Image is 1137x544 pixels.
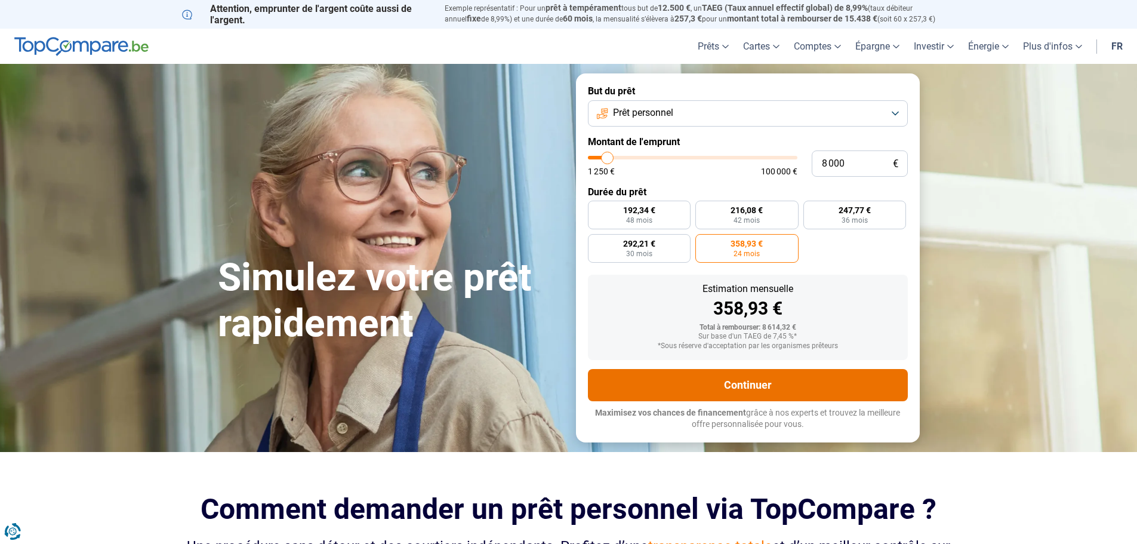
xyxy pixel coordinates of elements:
span: 192,34 € [623,206,655,214]
span: 42 mois [734,217,760,224]
span: 257,3 € [674,14,702,23]
div: *Sous réserve d'acceptation par les organismes prêteurs [597,342,898,351]
span: 1 250 € [588,167,615,176]
span: TAEG (Taux annuel effectif global) de 8,99% [702,3,868,13]
a: Épargne [848,29,907,64]
span: montant total à rembourser de 15.438 € [727,14,877,23]
a: Cartes [736,29,787,64]
span: Maximisez vos chances de financement [595,408,746,417]
span: fixe [467,14,481,23]
p: Exemple représentatif : Pour un tous but de , un (taux débiteur annuel de 8,99%) et une durée de ... [445,3,956,24]
a: Investir [907,29,961,64]
button: Prêt personnel [588,100,908,127]
img: TopCompare [14,37,149,56]
p: Attention, emprunter de l'argent coûte aussi de l'argent. [182,3,430,26]
span: Prêt personnel [613,106,673,119]
label: Durée du prêt [588,186,908,198]
span: prêt à tempérament [546,3,621,13]
a: Prêts [691,29,736,64]
span: 216,08 € [731,206,763,214]
span: 100 000 € [761,167,797,176]
div: Sur base d'un TAEG de 7,45 %* [597,333,898,341]
span: 247,77 € [839,206,871,214]
span: 12.500 € [658,3,691,13]
div: Estimation mensuelle [597,284,898,294]
a: Énergie [961,29,1016,64]
span: 36 mois [842,217,868,224]
a: Plus d'infos [1016,29,1089,64]
label: But du prêt [588,85,908,97]
label: Montant de l'emprunt [588,136,908,147]
h1: Simulez votre prêt rapidement [218,255,562,347]
div: 358,93 € [597,300,898,318]
span: 30 mois [626,250,652,257]
h2: Comment demander un prêt personnel via TopCompare ? [182,493,956,525]
span: 48 mois [626,217,652,224]
a: Comptes [787,29,848,64]
button: Continuer [588,369,908,401]
span: 358,93 € [731,239,763,248]
div: Total à rembourser: 8 614,32 € [597,324,898,332]
span: 292,21 € [623,239,655,248]
a: fr [1104,29,1130,64]
p: grâce à nos experts et trouvez la meilleure offre personnalisée pour vous. [588,407,908,431]
span: 24 mois [734,250,760,257]
span: 60 mois [563,14,593,23]
span: € [893,159,898,169]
